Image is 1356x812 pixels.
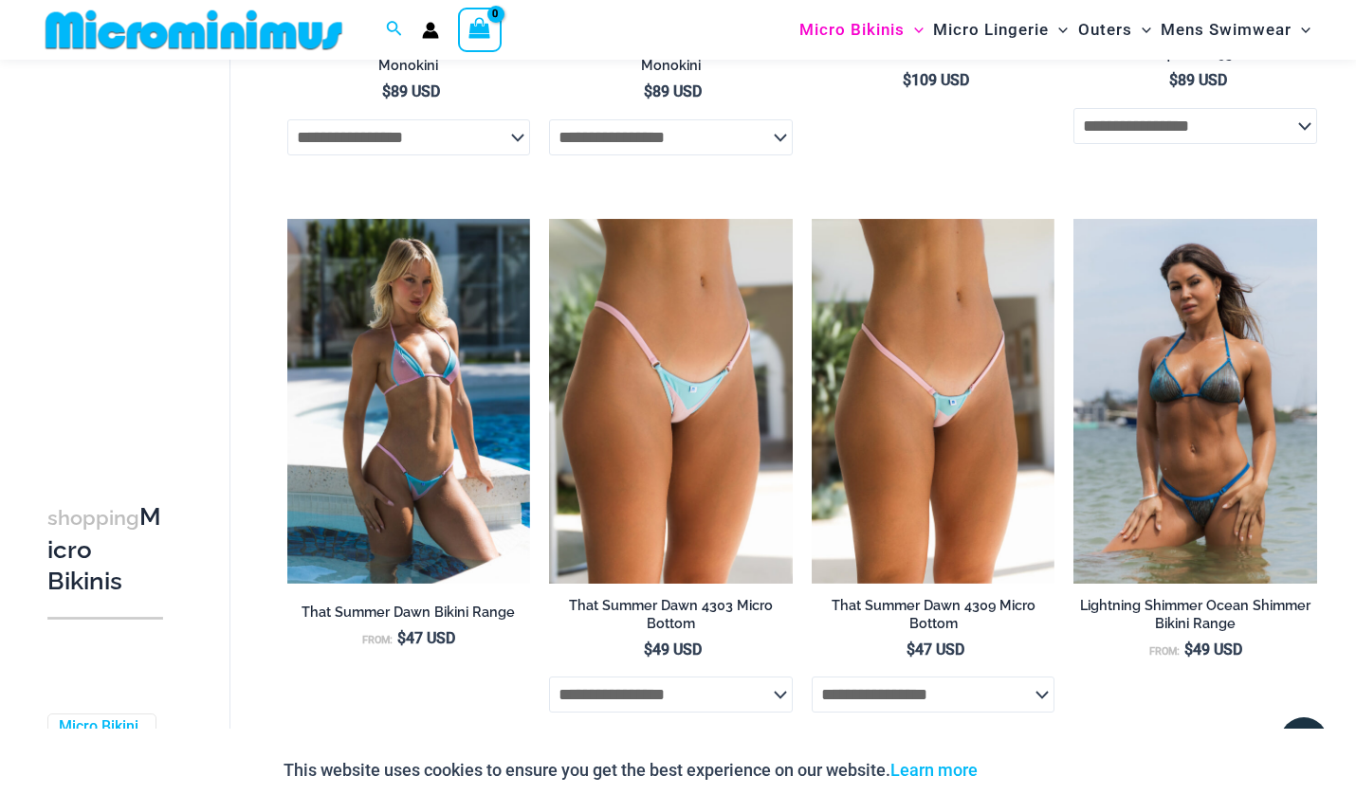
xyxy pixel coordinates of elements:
[1073,219,1317,584] img: Lightning Shimmer Ocean Shimmer 317 Tri Top 469 Thong 07
[933,6,1049,54] span: Micro Lingerie
[907,641,915,659] span: $
[549,39,793,81] a: Tide Lines Black 845 One Piece Monokini
[992,748,1072,793] button: Accept
[287,604,531,622] h2: That Summer Dawn Bikini Range
[1161,6,1292,54] span: Mens Swimwear
[284,756,978,785] p: This website uses cookies to ensure you get the best experience on our website.
[1073,597,1317,632] h2: Lightning Shimmer Ocean Shimmer Bikini Range
[928,6,1072,54] a: Micro LingerieMenu ToggleMenu Toggle
[1073,597,1317,640] a: Lightning Shimmer Ocean Shimmer Bikini Range
[382,82,391,100] span: $
[549,597,793,640] a: That Summer Dawn 4303 Micro Bottom
[1149,645,1180,658] span: From:
[1049,6,1068,54] span: Menu Toggle
[1292,6,1310,54] span: Menu Toggle
[1073,219,1317,584] a: Lightning Shimmer Ocean Shimmer 317 Tri Top 469 Thong 07Lightning Shimmer Ocean Shimmer 317 Tri T...
[812,219,1055,584] img: That Summer Dawn 4309 Micro 02
[1156,6,1315,54] a: Mens SwimwearMenu ToggleMenu Toggle
[644,82,652,100] span: $
[47,63,218,442] iframe: TrustedSite Certified
[1169,71,1178,89] span: $
[812,597,1055,632] h2: That Summer Dawn 4309 Micro Bottom
[422,22,439,39] a: Account icon link
[792,3,1318,57] nav: Site Navigation
[1184,641,1242,659] bdi: 49 USD
[362,634,393,646] span: From:
[397,629,455,647] bdi: 47 USD
[812,219,1055,584] a: That Summer Dawn 4309 Micro 02That Summer Dawn 4309 Micro 01That Summer Dawn 4309 Micro 01
[1184,641,1193,659] span: $
[38,9,350,51] img: MM SHOP LOGO FLAT
[1169,71,1227,89] bdi: 89 USD
[905,6,924,54] span: Menu Toggle
[549,219,793,584] img: That Summer Dawn 4303 Micro 01
[47,501,163,598] h3: Micro Bikinis
[47,506,139,530] span: shopping
[59,717,141,757] a: Micro Bikini Tops
[1132,6,1151,54] span: Menu Toggle
[1073,6,1156,54] a: OutersMenu ToggleMenu Toggle
[907,641,964,659] bdi: 47 USD
[287,219,531,584] a: That Summer Dawn 3063 Tri Top 4303 Micro 06That Summer Dawn 3063 Tri Top 4309 Micro 04That Summer...
[644,82,702,100] bdi: 89 USD
[382,82,440,100] bdi: 89 USD
[287,39,531,81] a: Tide Lines White 845 One Piece Monokini
[644,641,652,659] span: $
[386,18,403,42] a: Search icon link
[287,219,531,584] img: That Summer Dawn 3063 Tri Top 4309 Micro 04
[799,6,905,54] span: Micro Bikinis
[549,219,793,584] a: That Summer Dawn 4303 Micro 01That Summer Dawn 3063 Tri Top 4303 Micro 05That Summer Dawn 3063 Tr...
[903,71,911,89] span: $
[549,597,793,632] h2: That Summer Dawn 4303 Micro Bottom
[287,604,531,628] a: That Summer Dawn Bikini Range
[903,71,969,89] bdi: 109 USD
[644,641,702,659] bdi: 49 USD
[458,8,502,51] a: View Shopping Cart, empty
[795,6,928,54] a: Micro BikinisMenu ToggleMenu Toggle
[397,629,406,647] span: $
[812,597,1055,640] a: That Summer Dawn 4309 Micro Bottom
[1078,6,1132,54] span: Outers
[890,760,978,780] a: Learn more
